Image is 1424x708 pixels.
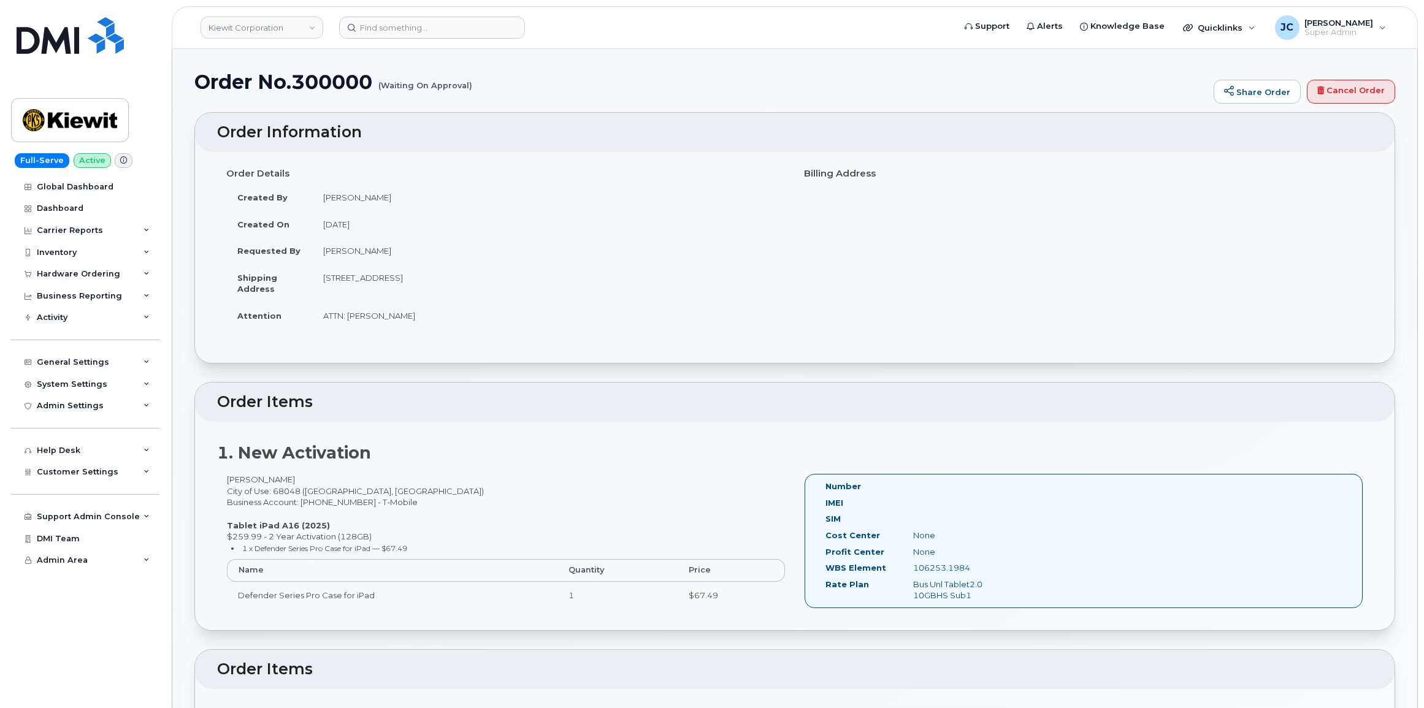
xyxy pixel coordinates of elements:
td: $67.49 [678,582,785,609]
td: 1 [557,582,678,609]
td: Defender Series Pro Case for iPad [227,582,557,609]
h4: Billing Address [804,169,1363,179]
label: SIM [825,513,841,525]
label: Number [825,481,861,492]
strong: Tablet iPad A16 (2025) [227,520,330,530]
label: WBS Element [825,562,886,574]
td: [PERSON_NAME] [312,184,786,211]
div: None [904,546,1027,558]
label: Rate Plan [825,579,869,590]
label: Profit Center [825,546,884,558]
div: Bus Unl Tablet2.0 10GBHS Sub1 [904,579,1027,601]
th: Quantity [557,559,678,581]
iframe: Messenger Launcher [1371,655,1415,699]
div: [PERSON_NAME] City of Use: 68048 ([GEOGRAPHIC_DATA], [GEOGRAPHIC_DATA]) Business Account: [PHONE_... [217,474,795,619]
strong: Requested By [237,246,300,256]
h1: Order No.300000 [194,71,1208,93]
label: IMEI [825,497,843,509]
small: 1 x Defender Series Pro Case for iPad — $67.49 [242,544,407,553]
div: None [904,530,1027,541]
strong: Shipping Address [237,273,277,294]
div: 106253.1984 [904,562,1027,574]
h2: Order Information [217,124,1372,141]
strong: Attention [237,311,281,321]
td: [PERSON_NAME] [312,237,786,264]
th: Name [227,559,557,581]
h2: Order Items [217,661,1372,678]
h4: Order Details [226,169,786,179]
h2: Order Items [217,394,1372,411]
td: ATTN: [PERSON_NAME] [312,302,786,329]
label: Cost Center [825,530,880,541]
strong: Created On [237,219,289,229]
strong: 1. New Activation [217,443,371,463]
td: [STREET_ADDRESS] [312,264,786,302]
td: [DATE] [312,211,786,238]
th: Price [678,559,785,581]
small: (Waiting On Approval) [378,71,472,90]
a: Cancel Order [1307,80,1395,104]
a: Share Order [1214,80,1301,104]
strong: Created By [237,192,288,202]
